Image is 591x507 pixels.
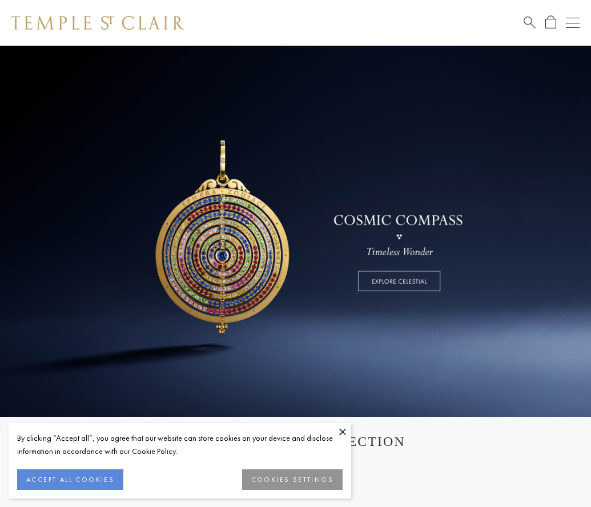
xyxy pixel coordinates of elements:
a: Open Shopping Bag [545,15,556,30]
button: ACCEPT ALL COOKIES [17,469,123,490]
img: Temple St. Clair [11,16,184,30]
button: COOKIES SETTINGS [242,469,343,490]
a: Search [524,15,536,30]
button: Open navigation [566,16,580,30]
div: By clicking “Accept all”, you agree that our website can store cookies on your device and disclos... [17,432,343,458]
